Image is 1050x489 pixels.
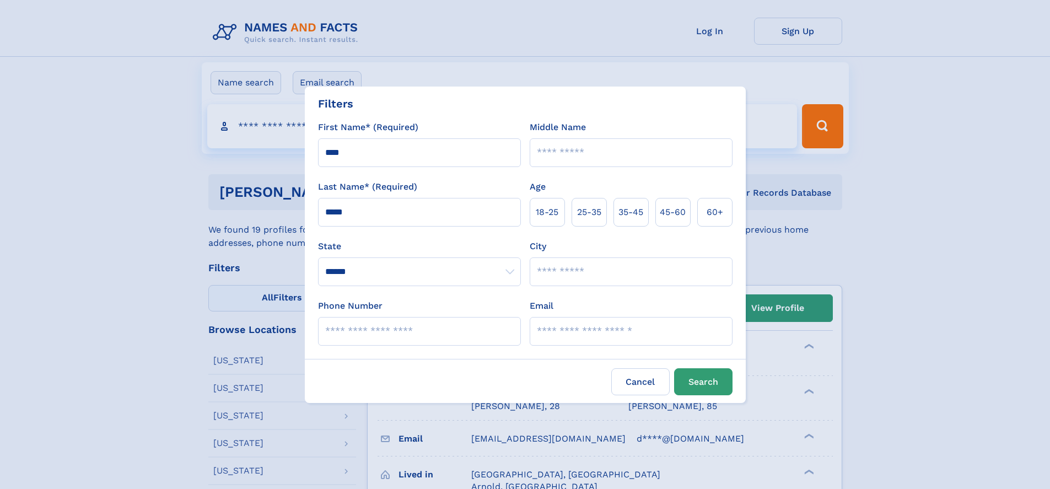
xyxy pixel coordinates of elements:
[577,206,601,219] span: 25‑35
[707,206,723,219] span: 60+
[611,368,670,395] label: Cancel
[530,299,553,313] label: Email
[318,180,417,194] label: Last Name* (Required)
[530,121,586,134] label: Middle Name
[618,206,643,219] span: 35‑45
[530,240,546,253] label: City
[674,368,733,395] button: Search
[318,299,383,313] label: Phone Number
[536,206,558,219] span: 18‑25
[318,95,353,112] div: Filters
[660,206,686,219] span: 45‑60
[318,240,521,253] label: State
[530,180,546,194] label: Age
[318,121,418,134] label: First Name* (Required)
